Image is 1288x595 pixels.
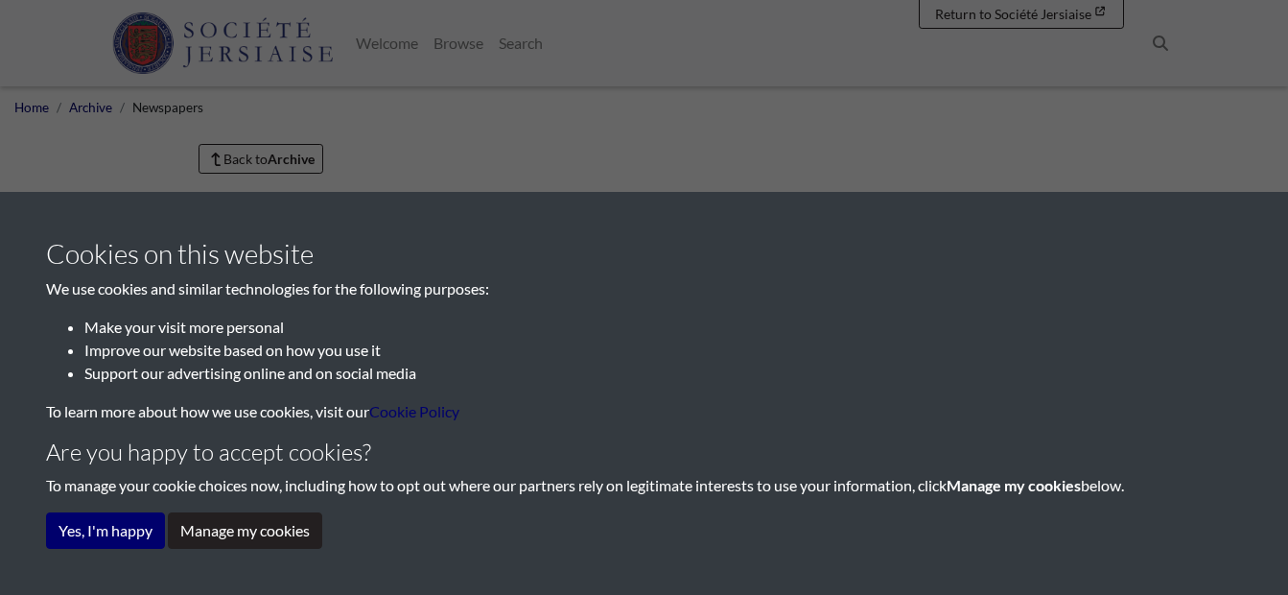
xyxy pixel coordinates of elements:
[84,316,1242,339] li: Make your visit more personal
[46,439,1242,466] h4: Are you happy to accept cookies?
[46,400,1242,423] p: To learn more about how we use cookies, visit our
[46,512,165,549] button: Yes, I'm happy
[46,474,1242,497] p: To manage your cookie choices now, including how to opt out where our partners rely on legitimate...
[84,339,1242,362] li: Improve our website based on how you use it
[168,512,322,549] button: Manage my cookies
[84,362,1242,385] li: Support our advertising online and on social media
[46,238,1242,271] h3: Cookies on this website
[947,476,1081,494] strong: Manage my cookies
[369,402,459,420] a: learn more about cookies
[46,277,1242,300] p: We use cookies and similar technologies for the following purposes:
